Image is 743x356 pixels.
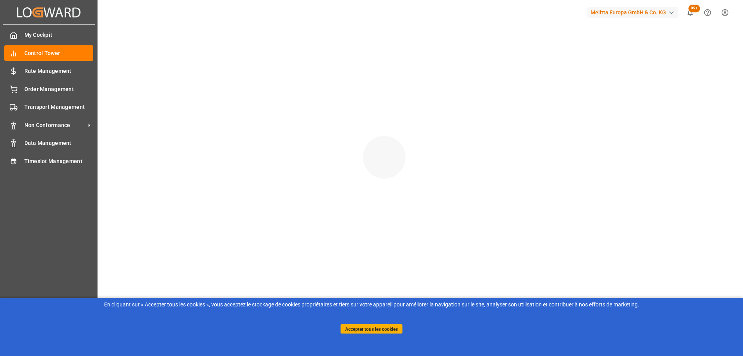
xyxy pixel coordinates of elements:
[699,4,716,21] button: Help Center
[104,301,639,308] font: En cliquant sur « Accepter tous les cookies », vous acceptez le stockage de cookies propriétaires...
[24,67,94,75] span: Rate Management
[24,139,94,147] span: Data Management
[587,5,681,20] button: Melitta Europa GmbH & Co. KG
[24,31,94,39] span: My Cockpit
[4,100,93,115] a: Transport Management
[24,49,94,57] span: Control Tower
[24,121,86,129] span: Non Conformance
[341,324,402,334] button: Accepter tous les cookies
[681,4,699,21] button: show 100 new notifications
[4,81,93,96] a: Order Management
[4,28,93,43] a: My Cockpit
[4,153,93,169] a: Timeslot Management
[688,5,700,12] span: 99+
[4,136,93,151] a: Data Management
[4,45,93,60] a: Control Tower
[24,103,94,111] span: Transport Management
[24,157,94,165] span: Timeslot Management
[345,326,398,332] font: Accepter tous les cookies
[24,85,94,93] span: Order Management
[587,7,678,18] div: Melitta Europa GmbH & Co. KG
[4,64,93,79] a: Rate Management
